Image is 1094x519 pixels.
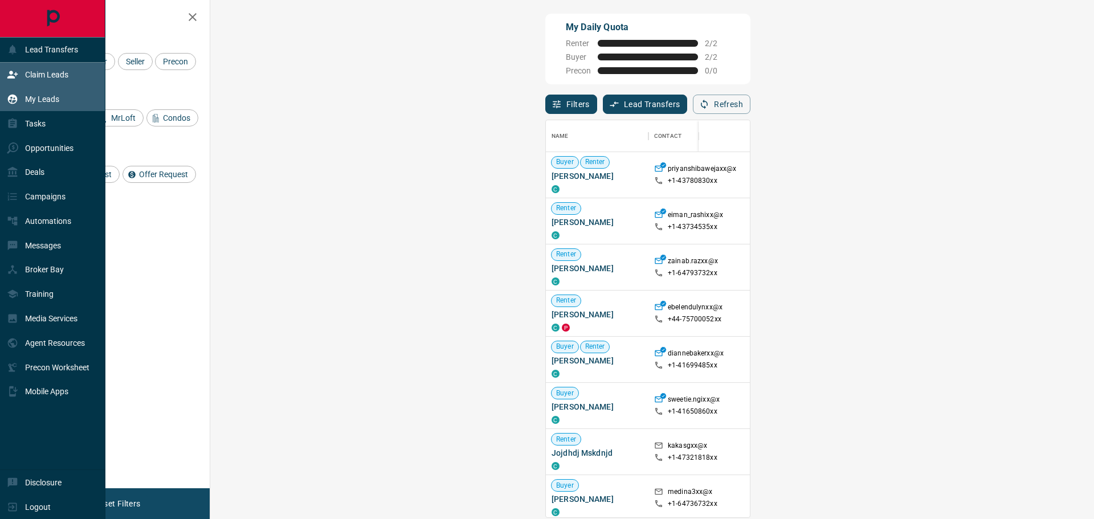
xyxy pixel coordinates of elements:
[668,453,717,463] p: +1- 47321818xx
[552,250,581,259] span: Renter
[36,11,198,25] h2: Filters
[705,52,730,62] span: 2 / 2
[159,57,192,66] span: Precon
[135,170,192,179] span: Offer Request
[566,39,591,48] span: Renter
[87,494,148,513] button: Reset Filters
[552,277,560,285] div: condos.ca
[552,508,560,516] div: condos.ca
[552,389,578,398] span: Buyer
[95,109,144,126] div: MrLoft
[546,120,648,152] div: Name
[668,395,720,407] p: sweetie.ngixx@x
[668,349,724,361] p: diannebakerxx@x
[668,268,717,278] p: +1- 64793732xx
[552,416,560,424] div: condos.ca
[668,441,707,453] p: kakasgxx@x
[552,447,643,459] span: Jojdhdj Mskdnjd
[552,481,578,491] span: Buyer
[668,303,722,314] p: ebelendulynxx@x
[668,176,717,186] p: +1- 43780830xx
[552,216,643,228] span: [PERSON_NAME]
[552,203,581,213] span: Renter
[693,95,750,114] button: Refresh
[668,314,721,324] p: +44- 75700052xx
[122,57,149,66] span: Seller
[552,401,643,412] span: [PERSON_NAME]
[552,296,581,305] span: Renter
[668,210,723,222] p: eiman_rashixx@x
[581,342,610,352] span: Renter
[552,120,569,152] div: Name
[552,355,643,366] span: [PERSON_NAME]
[668,407,717,416] p: +1- 41650860xx
[118,53,153,70] div: Seller
[552,342,578,352] span: Buyer
[668,487,712,499] p: medina3xx@x
[668,164,736,176] p: priyanshibawejaxx@x
[668,499,717,509] p: +1- 64736732xx
[146,109,198,126] div: Condos
[668,361,717,370] p: +1- 41699485xx
[107,113,140,122] span: MrLoft
[668,222,717,232] p: +1- 43734535xx
[603,95,688,114] button: Lead Transfers
[552,231,560,239] div: condos.ca
[668,256,718,268] p: zainab.razxx@x
[566,21,730,34] p: My Daily Quota
[159,113,194,122] span: Condos
[552,462,560,470] div: condos.ca
[552,324,560,332] div: condos.ca
[552,170,643,182] span: [PERSON_NAME]
[566,66,591,75] span: Precon
[654,120,681,152] div: Contact
[581,157,610,167] span: Renter
[155,53,196,70] div: Precon
[705,66,730,75] span: 0 / 0
[123,166,196,183] div: Offer Request
[552,309,643,320] span: [PERSON_NAME]
[552,370,560,378] div: condos.ca
[566,52,591,62] span: Buyer
[552,185,560,193] div: condos.ca
[552,435,581,444] span: Renter
[705,39,730,48] span: 2 / 2
[552,493,643,505] span: [PERSON_NAME]
[648,120,740,152] div: Contact
[552,157,578,167] span: Buyer
[545,95,597,114] button: Filters
[562,324,570,332] div: property.ca
[552,263,643,274] span: [PERSON_NAME]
